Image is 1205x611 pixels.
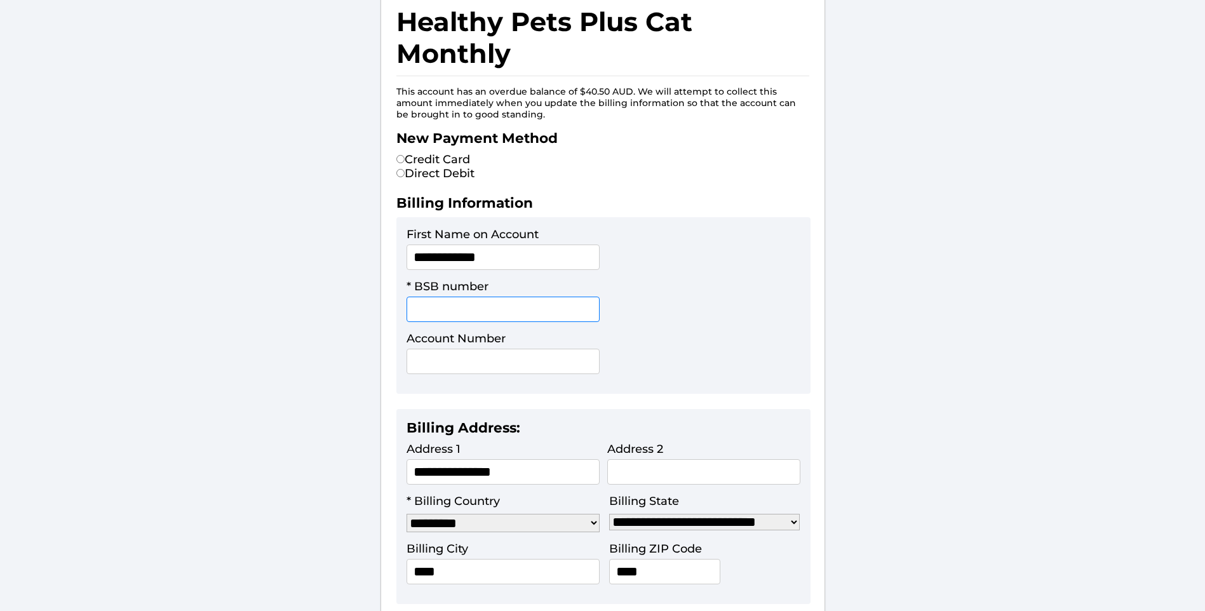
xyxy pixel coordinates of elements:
input: Direct Debit [396,169,405,177]
label: First Name on Account [407,227,539,241]
p: This account has an overdue balance of $40.50 AUD. We will attempt to collect this amount immedia... [396,86,809,120]
label: Billing State [609,494,679,508]
input: Credit Card [396,155,405,163]
label: Billing ZIP Code [609,542,702,556]
h2: Billing Information [396,194,809,217]
label: Account Number [407,332,506,346]
h2: New Payment Method [396,130,809,152]
label: Address 1 [407,442,461,456]
h2: Billing Address: [407,419,800,442]
label: * Billing Country [407,494,500,508]
label: Address 2 [607,442,663,456]
label: Direct Debit [396,166,475,180]
label: Credit Card [396,152,470,166]
label: Billing City [407,542,468,556]
label: * BSB number [407,279,488,293]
